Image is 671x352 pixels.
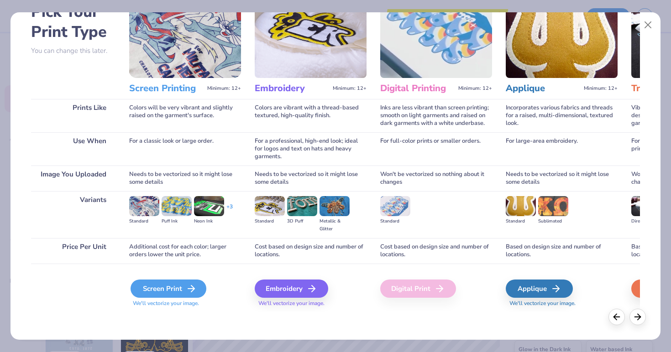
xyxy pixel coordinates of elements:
div: Sublimated [538,217,568,225]
div: Metallic & Glitter [320,217,350,233]
div: Cost based on design size and number of locations. [380,238,492,264]
div: Based on design size and number of locations. [506,238,618,264]
div: Standard [380,217,410,225]
div: Won't be vectorized so nothing about it changes [380,166,492,191]
img: Neon Ink [194,196,224,216]
img: Metallic & Glitter [320,196,350,216]
div: Neon Ink [194,217,224,225]
span: We'll vectorize your image. [255,300,367,307]
h3: Applique [506,83,580,94]
img: Puff Ink [162,196,192,216]
div: 3D Puff [287,217,317,225]
div: Standard [129,217,159,225]
div: Direct-to-film [631,217,661,225]
div: For large-area embroidery. [506,132,618,166]
span: We'll vectorize your image. [129,300,241,307]
img: 3D Puff [287,196,317,216]
img: Standard [380,196,410,216]
img: Sublimated [538,196,568,216]
div: Use When [31,132,115,166]
img: Direct-to-film [631,196,661,216]
h3: Embroidery [255,83,329,94]
span: Minimum: 12+ [207,85,241,92]
div: Digital Print [380,280,456,298]
div: For full-color prints or smaller orders. [380,132,492,166]
div: Needs to be vectorized so it might lose some details [255,166,367,191]
h3: Screen Printing [129,83,204,94]
div: Standard [255,217,285,225]
span: Minimum: 12+ [584,85,618,92]
div: Standard [506,217,536,225]
div: + 3 [226,203,233,218]
span: Minimum: 12+ [458,85,492,92]
div: Additional cost for each color; larger orders lower the unit price. [129,238,241,264]
div: Colors will be very vibrant and slightly raised on the garment's surface. [129,99,241,132]
img: Standard [129,196,159,216]
div: Embroidery [255,280,328,298]
div: Variants [31,191,115,238]
div: Image You Uploaded [31,166,115,191]
div: Inks are less vibrant than screen printing; smooth on light garments and raised on dark garments ... [380,99,492,132]
div: For a classic look or large order. [129,132,241,166]
div: Prints Like [31,99,115,132]
span: We'll vectorize your image. [506,300,618,307]
div: Applique [506,280,573,298]
img: Standard [255,196,285,216]
div: Needs to be vectorized so it might lose some details [506,166,618,191]
h2: Pick Your Print Type [31,2,115,42]
div: Price Per Unit [31,238,115,264]
div: Incorporates various fabrics and threads for a raised, multi-dimensional, textured look. [506,99,618,132]
p: You can change this later. [31,47,115,55]
button: Close [640,16,657,34]
div: Cost based on design size and number of locations. [255,238,367,264]
div: For a professional, high-end look; ideal for logos and text on hats and heavy garments. [255,132,367,166]
img: Standard [506,196,536,216]
div: Puff Ink [162,217,192,225]
div: Screen Print [131,280,206,298]
span: Minimum: 12+ [333,85,367,92]
h3: Digital Printing [380,83,455,94]
div: Colors are vibrant with a thread-based textured, high-quality finish. [255,99,367,132]
div: Needs to be vectorized so it might lose some details [129,166,241,191]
